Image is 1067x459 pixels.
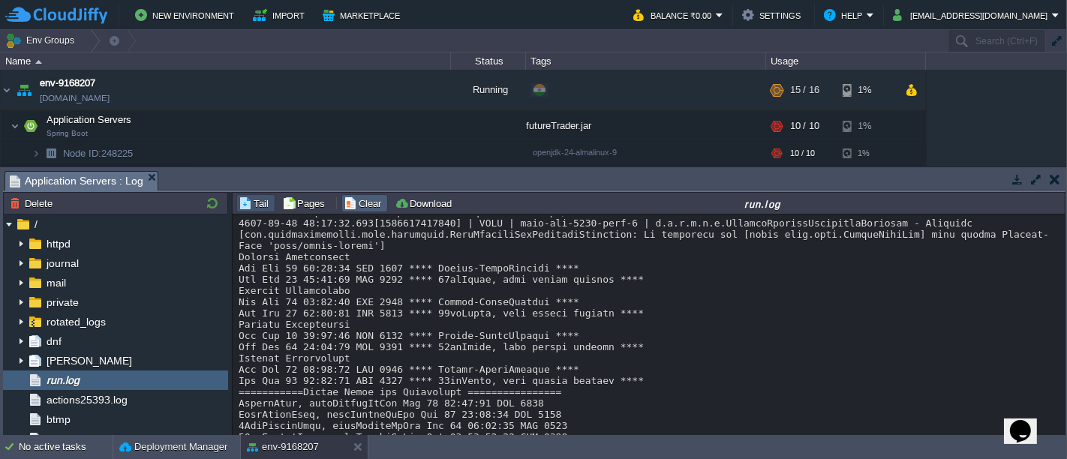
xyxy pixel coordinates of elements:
a: private [44,295,81,309]
div: 10 / 10 [790,142,815,165]
button: Tail [239,196,273,210]
a: Node ID:248225 [62,147,135,160]
a: actions25393.log [44,393,130,406]
iframe: chat widget [1004,399,1052,444]
a: journal [44,256,81,270]
img: AMDAwAAAACH5BAEAAAAALAAAAAABAAEAAAICRAEAOw== [1,70,13,110]
div: Tags [527,52,765,70]
button: New Environment [135,6,239,24]
a: env-9168207 [40,76,95,91]
span: openjdk-24-almalinux-9 [533,148,617,157]
a: btmp [44,412,73,426]
button: Pages [282,196,329,210]
span: Spring Boot [47,129,88,138]
button: Help [824,6,867,24]
button: Clear [344,196,386,210]
a: dnf [44,334,64,348]
button: Import [253,6,309,24]
a: cron [44,432,70,445]
div: Name [2,52,450,70]
button: Deployment Manager [119,439,227,454]
button: Env Groups [5,30,80,51]
a: [PERSON_NAME] [44,354,134,367]
a: Application ServersSpring Boot [45,114,134,125]
div: 1% [843,111,891,141]
div: Usage [767,52,925,70]
a: mail [44,276,68,289]
div: Running [451,70,526,110]
div: Status [452,52,525,70]
div: 15 / 16 [790,70,819,110]
button: Settings [742,6,805,24]
button: env-9168207 [247,439,319,454]
div: run.log [462,197,1063,210]
a: httpd [44,237,73,250]
span: Application Servers : Log [10,172,143,190]
img: AMDAwAAAACH5BAEAAAAALAAAAAABAAEAAAICRAEAOw== [41,142,62,165]
button: Marketplace [323,6,404,24]
span: Application Servers [45,113,134,126]
button: Delete [10,196,57,210]
button: Download [395,196,456,210]
div: 1% [843,142,891,165]
div: 1% [843,70,891,110]
img: AMDAwAAAACH5BAEAAAAALAAAAAABAAEAAAICRAEAOw== [35,60,42,64]
a: [DOMAIN_NAME] [40,91,110,106]
span: Node ID: [63,148,101,159]
img: AMDAwAAAACH5BAEAAAAALAAAAAABAAEAAAICRAEAOw== [20,111,41,141]
span: 248225 [62,147,135,160]
button: [EMAIL_ADDRESS][DOMAIN_NAME] [893,6,1052,24]
img: AMDAwAAAACH5BAEAAAAALAAAAAABAAEAAAICRAEAOw== [11,111,20,141]
button: Balance ₹0.00 [633,6,716,24]
img: AMDAwAAAACH5BAEAAAAALAAAAAABAAEAAAICRAEAOw== [14,70,35,110]
div: 10 / 10 [790,111,819,141]
a: rotated_logs [44,315,108,328]
img: CloudJiffy [5,6,107,25]
a: run.log [44,373,82,387]
img: AMDAwAAAACH5BAEAAAAALAAAAAABAAEAAAICRAEAOw== [32,142,41,165]
div: futureTrader.jar [526,111,766,141]
a: / [32,217,40,231]
div: No active tasks [19,435,113,459]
